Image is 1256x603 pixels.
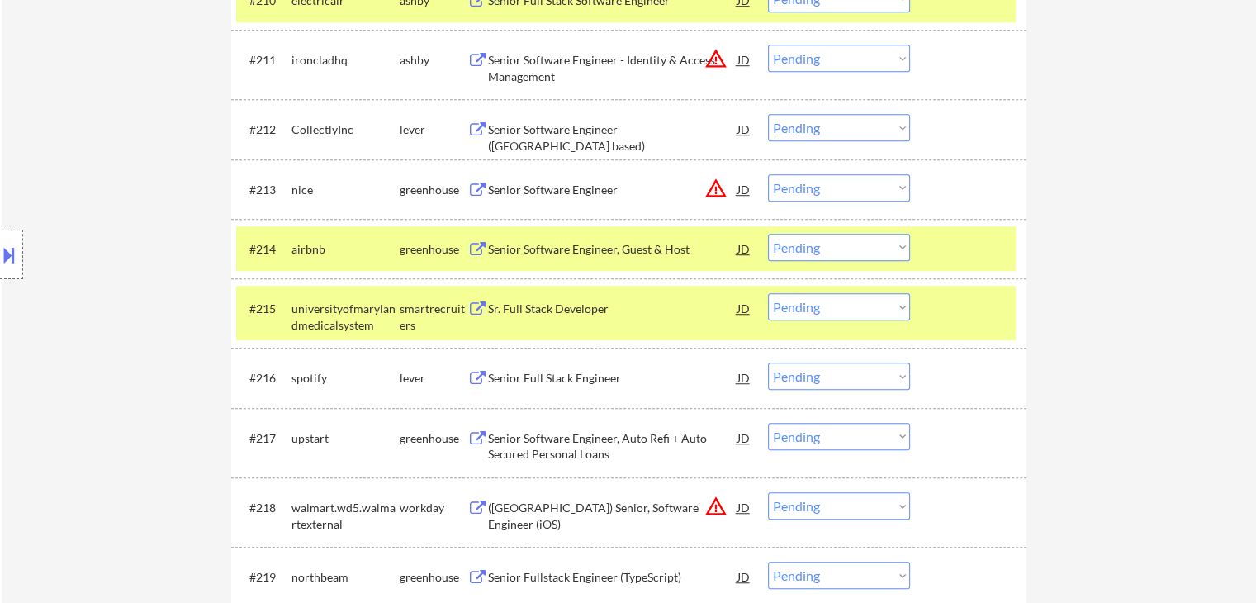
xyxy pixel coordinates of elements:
div: Senior Software Engineer - Identity & Access Management [488,52,737,84]
div: ([GEOGRAPHIC_DATA]) Senior, Software Engineer (iOS) [488,500,737,532]
div: nice [291,182,400,198]
div: JD [736,562,752,591]
div: ashby [400,52,467,69]
div: Senior Fullstack Engineer (TypeScript) [488,569,737,586]
div: workday [400,500,467,516]
div: JD [736,492,752,522]
div: greenhouse [400,182,467,198]
div: Senior Software Engineer ([GEOGRAPHIC_DATA] based) [488,121,737,154]
div: JD [736,114,752,144]
div: #219 [249,569,278,586]
div: Senior Software Engineer [488,182,737,198]
div: #217 [249,430,278,447]
div: greenhouse [400,241,467,258]
div: airbnb [291,241,400,258]
div: JD [736,234,752,264]
div: greenhouse [400,569,467,586]
div: smartrecruiters [400,301,467,333]
button: warning_amber [704,495,728,518]
button: warning_amber [704,47,728,70]
div: greenhouse [400,430,467,447]
div: spotify [291,370,400,387]
div: lever [400,121,467,138]
div: JD [736,423,752,453]
div: CollectlyInc [291,121,400,138]
div: JD [736,174,752,204]
div: #218 [249,500,278,516]
div: walmart.wd5.walmartexternal [291,500,400,532]
div: Senior Software Engineer, Auto Refi + Auto Secured Personal Loans [488,430,737,463]
div: Sr. Full Stack Developer [488,301,737,317]
div: upstart [291,430,400,447]
div: #211 [249,52,278,69]
div: JD [736,363,752,392]
div: ironcladhq [291,52,400,69]
div: northbeam [291,569,400,586]
div: universityofmarylandmedicalsystem [291,301,400,333]
div: Senior Software Engineer, Guest & Host [488,241,737,258]
div: Senior Full Stack Engineer [488,370,737,387]
div: JD [736,293,752,323]
button: warning_amber [704,177,728,200]
div: JD [736,45,752,74]
div: lever [400,370,467,387]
